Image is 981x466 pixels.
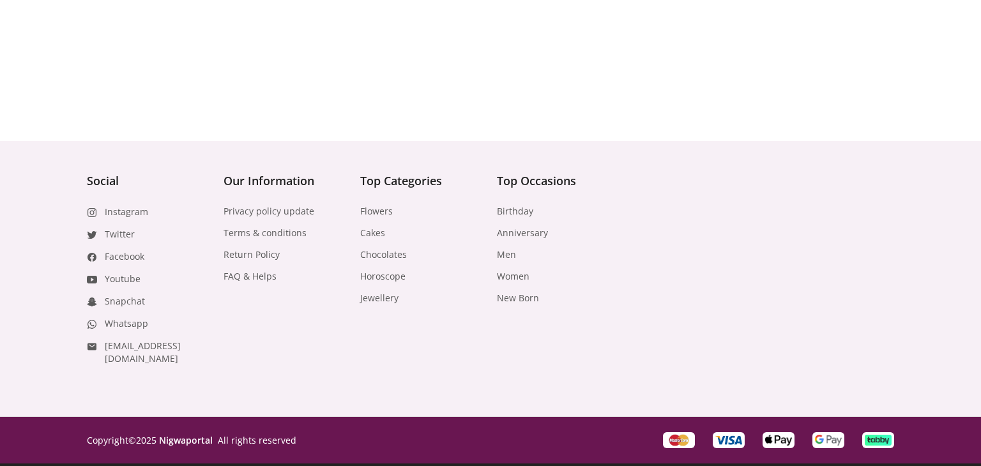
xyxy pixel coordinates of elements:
[865,435,892,446] img: payment-tabby
[497,248,516,261] a: Men
[105,228,135,241] a: Twitter
[360,227,385,239] a: Cakes
[224,205,314,218] a: Privacy policy update
[105,206,148,218] a: Instagram
[663,432,695,448] div: Master Card
[497,270,529,283] a: Women
[497,292,539,304] a: New Born
[224,227,307,239] a: Terms & conditions
[497,227,548,239] a: Anniversary
[713,432,745,448] div: Visa
[105,273,141,285] a: Youtube
[360,172,484,190] h4: Top Categories
[105,340,211,365] a: [EMAIL_ADDRESS][DOMAIN_NAME]
[360,270,406,283] a: Horoscope
[159,434,213,446] a: Nigwaportal
[497,172,621,190] h4: Top Occasions
[668,434,690,447] img: Master Card
[360,248,407,261] a: Chocolates
[815,435,842,446] img: payment-google-pay
[765,435,792,446] img: payment-apple-pay
[224,172,347,190] h4: Our Information
[87,172,211,190] h4: Social
[715,435,742,446] img: Visa
[360,205,393,218] a: Flowers
[360,292,399,304] a: Jewellery
[224,248,280,261] a: Return Policy
[862,432,894,448] div: payment-tabby
[763,432,795,448] div: payment-apple-pay
[87,434,296,447] p: Copyright © 2025 All rights reserved
[105,250,144,263] a: Facebook
[497,205,533,218] a: Birthday
[812,432,844,448] div: payment-google-pay
[105,295,145,308] a: Snapchat
[224,270,277,283] a: FAQ & Helps
[105,317,148,330] a: Whatsapp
